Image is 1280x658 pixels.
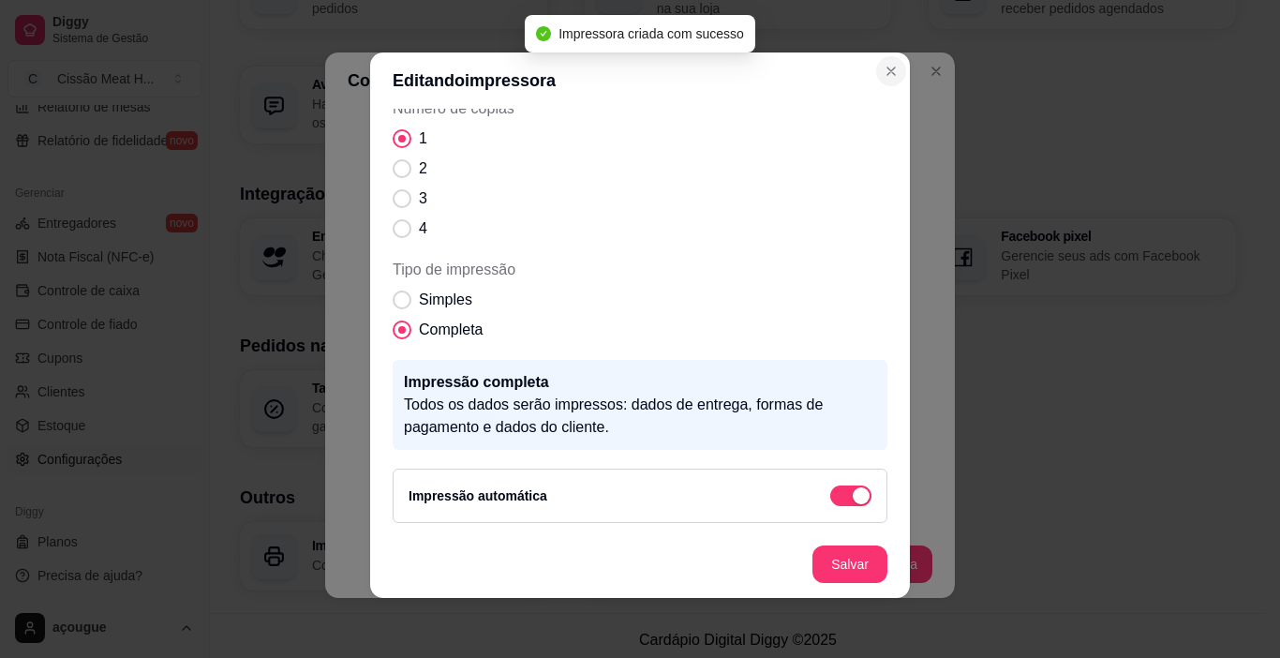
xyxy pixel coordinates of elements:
p: Todos os dados serão impressos: dados de entrega, formas de pagamento e dados do cliente. [404,394,876,439]
button: Close [876,56,906,86]
span: Número de cópias [393,97,887,120]
span: 4 [419,217,427,240]
span: Simples [419,289,472,311]
span: 3 [419,187,427,210]
button: Salvar [812,546,887,583]
label: Impressão automática [409,488,547,503]
span: 2 [419,157,427,180]
div: Número de cópias [393,97,887,240]
span: Tipo de impressão [393,259,887,281]
span: 1 [419,127,427,150]
p: Impressão completa [404,371,876,394]
span: Completa [419,319,483,341]
span: Impressora criada com sucesso [558,26,744,41]
header: Editando impressora [370,52,910,109]
span: check-circle [536,26,551,41]
div: Tipo de impressão [393,259,887,341]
